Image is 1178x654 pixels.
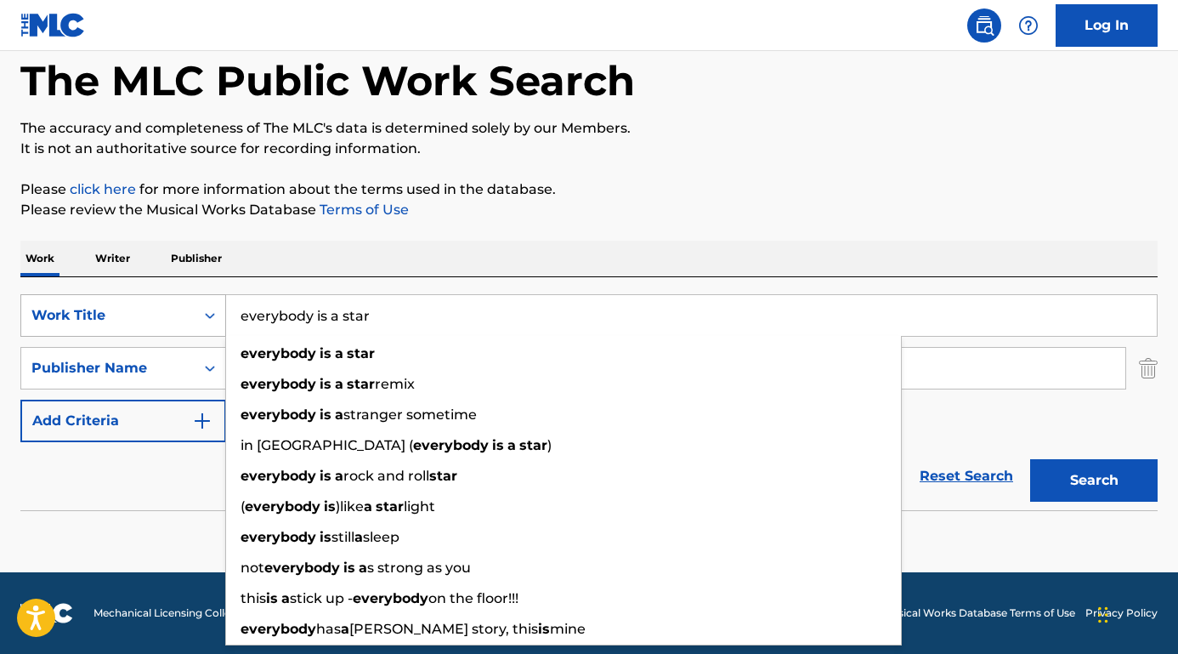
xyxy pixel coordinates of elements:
span: sleep [363,529,399,545]
p: It is not an authoritative source for recording information. [20,139,1158,159]
strong: is [266,590,278,606]
span: s strong as you [367,560,471,576]
strong: is [320,529,331,545]
p: The accuracy and completeness of The MLC's data is determined solely by our Members. [20,118,1158,139]
h1: The MLC Public Work Search [20,55,635,106]
strong: a [335,376,343,392]
span: Mechanical Licensing Collective © 2025 [93,606,291,621]
strong: is [324,498,336,515]
a: Privacy Policy [1085,606,1158,621]
strong: a [507,437,516,453]
img: 9d2ae6d4665cec9f34b9.svg [192,411,212,431]
strong: everybody [241,376,316,392]
strong: is [320,345,331,361]
div: Work Title [31,305,184,326]
strong: is [538,621,550,637]
strong: a [335,468,343,484]
div: Help [1011,9,1045,43]
strong: is [320,376,331,392]
p: Work [20,241,59,276]
strong: is [343,560,355,576]
strong: is [492,437,504,453]
strong: a [335,345,343,361]
span: [PERSON_NAME] story, this [349,621,538,637]
strong: everybody [245,498,320,515]
span: in [GEOGRAPHIC_DATA] ( [241,437,413,453]
span: stick up - [290,590,353,606]
strong: star [519,437,547,453]
span: remix [375,376,415,392]
strong: a [341,621,349,637]
strong: everybody [264,560,340,576]
div: Glisser [1098,589,1108,640]
strong: everybody [353,590,428,606]
span: light [404,498,435,515]
iframe: Chat Widget [1093,572,1178,654]
div: Publisher Name [31,358,184,378]
span: still [331,529,354,545]
strong: a [281,590,290,606]
p: Writer [90,241,135,276]
span: rock and roll [343,468,429,484]
a: Log In [1056,4,1158,47]
span: this [241,590,266,606]
button: Search [1030,459,1158,502]
a: Reset Search [911,458,1022,495]
p: Publisher [166,241,227,276]
strong: everybody [241,345,316,361]
img: search [974,15,994,36]
strong: everybody [241,468,316,484]
span: )like [336,498,364,515]
strong: a [364,498,372,515]
a: click here [70,181,136,197]
strong: is [320,468,331,484]
span: ) [547,437,552,453]
strong: everybody [413,437,489,453]
p: Please review the Musical Works Database [20,200,1158,220]
img: MLC Logo [20,13,86,37]
strong: a [335,407,343,423]
span: ( [241,498,245,515]
a: Public Search [967,9,1001,43]
strong: is [320,407,331,423]
strong: everybody [241,407,316,423]
img: logo [20,603,73,623]
span: on the floor!!! [428,590,518,606]
strong: star [347,345,375,361]
strong: everybody [241,529,316,545]
span: stranger sometime [343,407,477,423]
form: Search Form [20,294,1158,510]
a: Musical Works Database Terms of Use [882,606,1075,621]
img: Delete Criterion [1139,347,1158,390]
strong: a [359,560,367,576]
p: Please for more information about the terms used in the database. [20,179,1158,200]
strong: star [429,468,457,484]
a: Terms of Use [316,202,409,218]
strong: a [354,529,363,545]
span: mine [550,621,586,637]
div: Widget de chat [1093,572,1178,654]
span: has [316,621,341,637]
span: not [241,560,264,576]
img: help [1018,15,1039,36]
strong: star [347,376,375,392]
strong: everybody [241,621,316,637]
button: Add Criteria [20,400,226,442]
strong: star [376,498,404,515]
